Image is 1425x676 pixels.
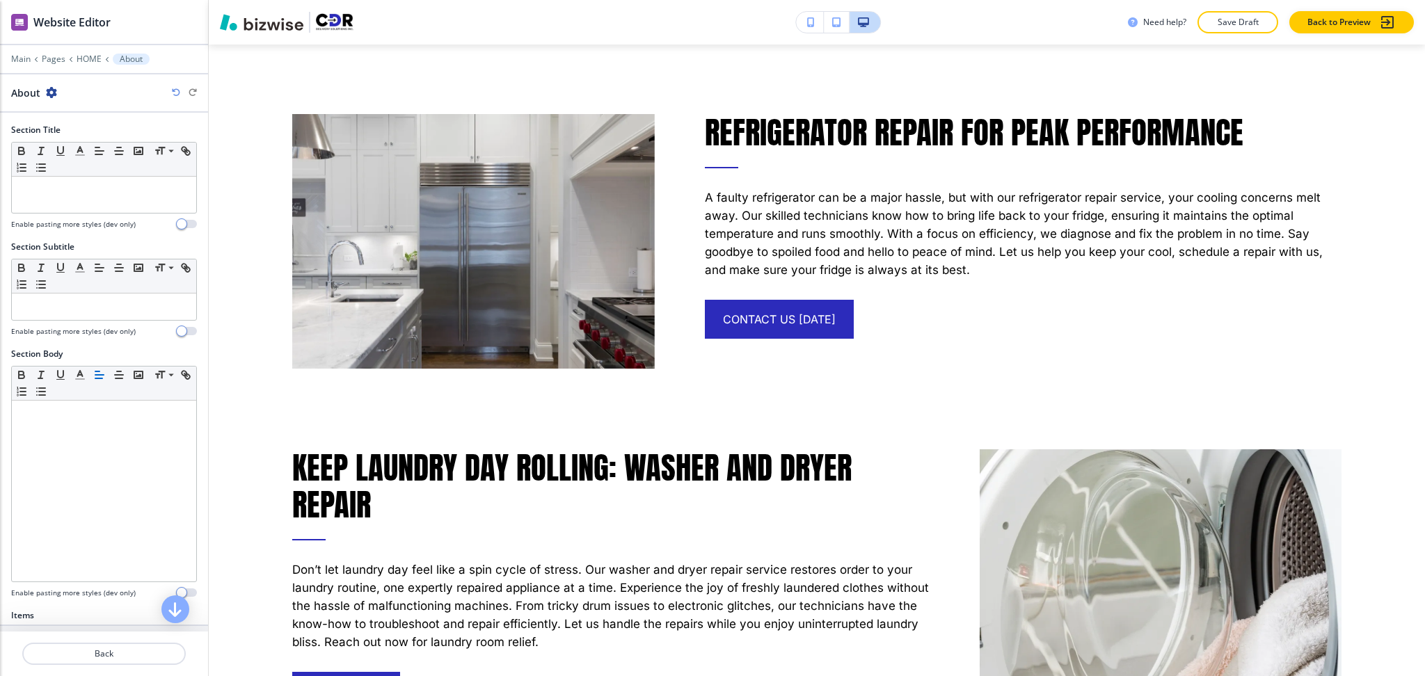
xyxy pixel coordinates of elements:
[1289,11,1414,33] button: Back to Preview
[24,647,184,660] p: Back
[33,14,111,31] h2: Website Editor
[120,54,143,64] p: About
[220,14,303,31] img: Bizwise Logo
[316,13,353,31] img: Your Logo
[1197,11,1278,33] button: Save Draft
[1216,16,1260,29] p: Save Draft
[292,561,930,651] p: Don’t let laundry day feel like a spin cycle of stress. Our washer and dryer repair service resto...
[705,300,854,339] button: CONTACT US [DATE]
[22,643,186,665] button: Back
[77,54,102,64] button: HOME
[11,54,31,64] button: Main
[11,609,34,622] h2: Items
[11,14,28,31] img: editor icon
[42,54,65,64] button: Pages
[723,311,836,328] span: CONTACT US [DATE]
[11,241,74,253] h2: Section Subtitle
[705,114,1342,151] p: REFRIGERATOR REPAIR FOR PEAK PERFORMANCE
[113,54,150,65] button: About
[11,348,63,360] h2: Section Body
[292,114,655,369] img: 484260838953e301515a11f0de23e10d.webp
[1143,16,1186,29] h3: Need help?
[11,326,136,337] h4: Enable pasting more styles (dev only)
[11,588,136,598] h4: Enable pasting more styles (dev only)
[292,449,930,523] p: KEEP LAUNDRY DAY ROLLING: WASHER AND DRYER REPAIR
[11,124,61,136] h2: Section Title
[11,86,40,100] h2: About
[11,219,136,230] h4: Enable pasting more styles (dev only)
[705,188,1342,279] p: A faulty refrigerator can be a major hassle, but with our refrigerator repair service, your cooli...
[1307,16,1371,29] p: Back to Preview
